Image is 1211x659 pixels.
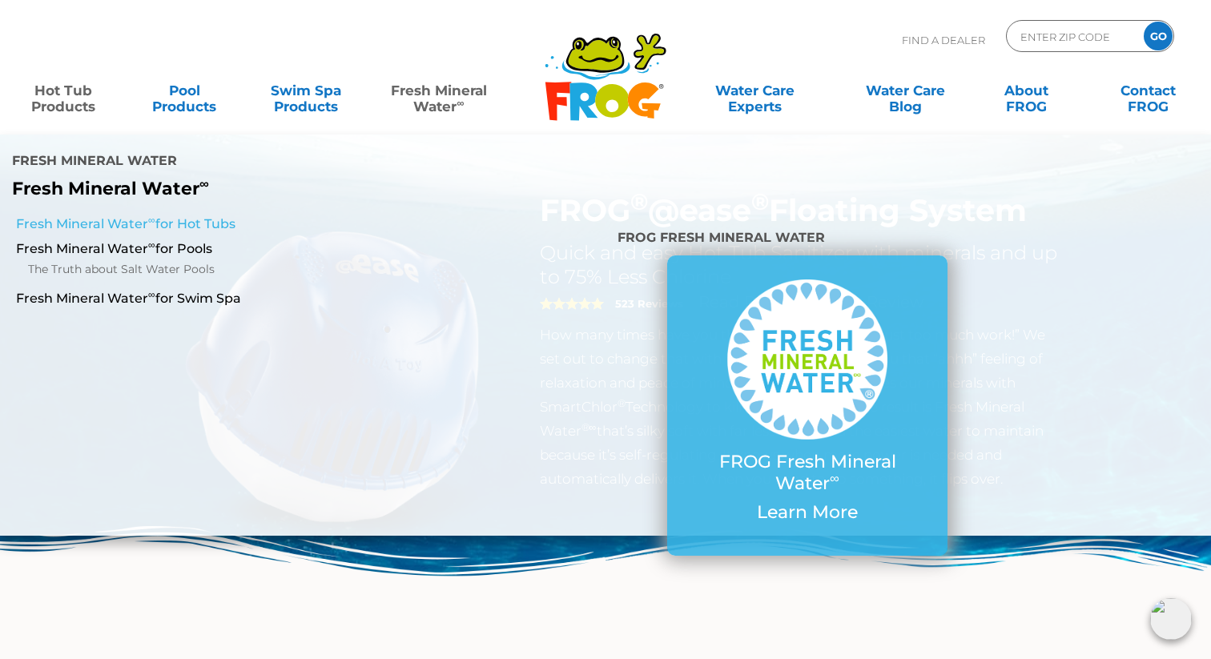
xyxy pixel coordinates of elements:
a: Fresh Mineral Water∞for Pools [16,240,404,258]
a: Fresh Mineral Water∞for Hot Tubs [16,215,404,233]
p: FROG Fresh Mineral Water [699,452,915,494]
a: Hot TubProducts [16,74,111,106]
input: Zip Code Form [1019,25,1127,48]
img: openIcon [1150,598,1192,640]
a: Water CareExperts [678,74,831,106]
sup: ∞ [457,97,464,109]
sup: ∞ [148,288,155,300]
sup: ∞ [148,214,155,226]
a: Water CareBlog [858,74,952,106]
a: AboutFROG [980,74,1074,106]
a: FROG Fresh Mineral Water∞ Learn More [699,279,915,531]
a: Fresh MineralWater∞ [380,74,497,106]
a: Fresh Mineral Water∞for Swim Spa [16,290,404,307]
a: ContactFROG [1100,74,1195,106]
sup: ∞ [830,470,839,486]
h4: FROG Fresh Mineral Water [618,223,997,255]
p: Find A Dealer [902,20,985,60]
a: PoolProducts [137,74,231,106]
sup: ∞ [199,175,209,191]
p: Learn More [699,502,915,523]
a: The Truth about Salt Water Pools [28,260,404,279]
p: Fresh Mineral Water [12,179,493,199]
h4: Fresh Mineral Water [12,147,493,179]
input: GO [1144,22,1173,50]
sup: ∞ [148,239,155,251]
a: Swim SpaProducts [259,74,353,106]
